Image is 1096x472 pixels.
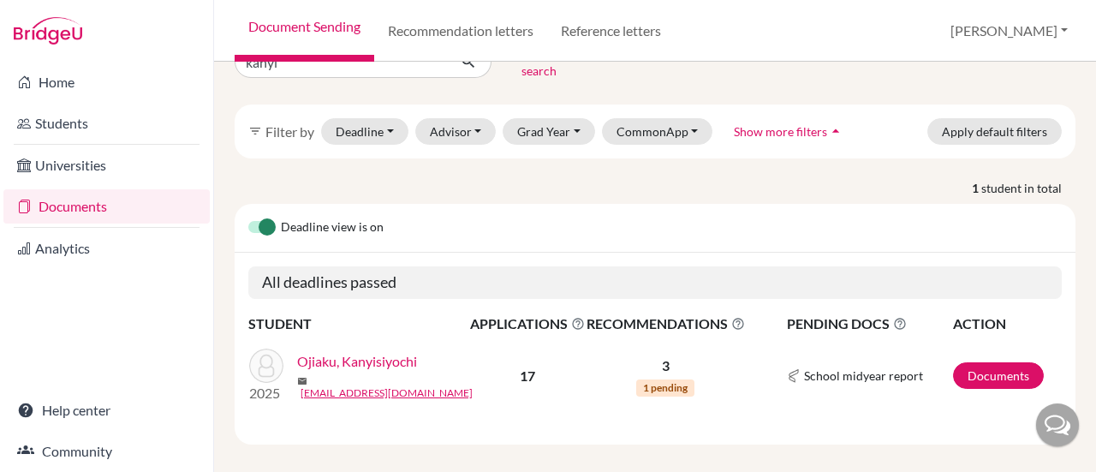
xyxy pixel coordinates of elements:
span: mail [297,376,307,386]
button: [PERSON_NAME] [943,15,1075,47]
span: RECOMMENDATIONS [587,314,745,334]
a: Universities [3,148,210,182]
a: Home [3,65,210,99]
i: arrow_drop_up [827,122,844,140]
button: Clear search [491,39,587,84]
button: Apply default filters [927,118,1062,145]
button: Show more filtersarrow_drop_up [719,118,859,145]
th: STUDENT [248,313,469,335]
h5: All deadlines passed [248,266,1062,299]
p: 3 [587,355,745,376]
button: Deadline [321,118,408,145]
a: Help center [3,393,210,427]
button: CommonApp [602,118,713,145]
th: ACTION [952,313,1062,335]
p: 2025 [249,383,283,403]
a: Students [3,106,210,140]
img: Ojiaku, Kanyisiyochi [249,349,283,383]
b: 17 [520,367,535,384]
span: 1 pending [636,379,694,397]
span: School midyear report [804,367,923,385]
img: Bridge-U [14,17,82,45]
i: filter_list [248,124,262,138]
button: Advisor [415,118,497,145]
a: Community [3,434,210,469]
span: Help [39,12,74,27]
a: Analytics [3,231,210,266]
a: Documents [3,189,210,224]
img: Common App logo [787,369,801,383]
a: Documents [953,362,1044,389]
button: Grad Year [503,118,595,145]
span: PENDING DOCS [787,314,951,334]
span: Deadline view is on [281,218,384,238]
span: student in total [981,179,1075,197]
strong: 1 [972,179,981,197]
input: Find student by name... [235,45,447,78]
span: Show more filters [734,124,827,139]
span: Filter by [265,123,314,140]
a: Ojiaku, Kanyisiyochi [297,351,417,372]
a: [EMAIL_ADDRESS][DOMAIN_NAME] [301,385,473,401]
span: APPLICATIONS [470,314,585,334]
